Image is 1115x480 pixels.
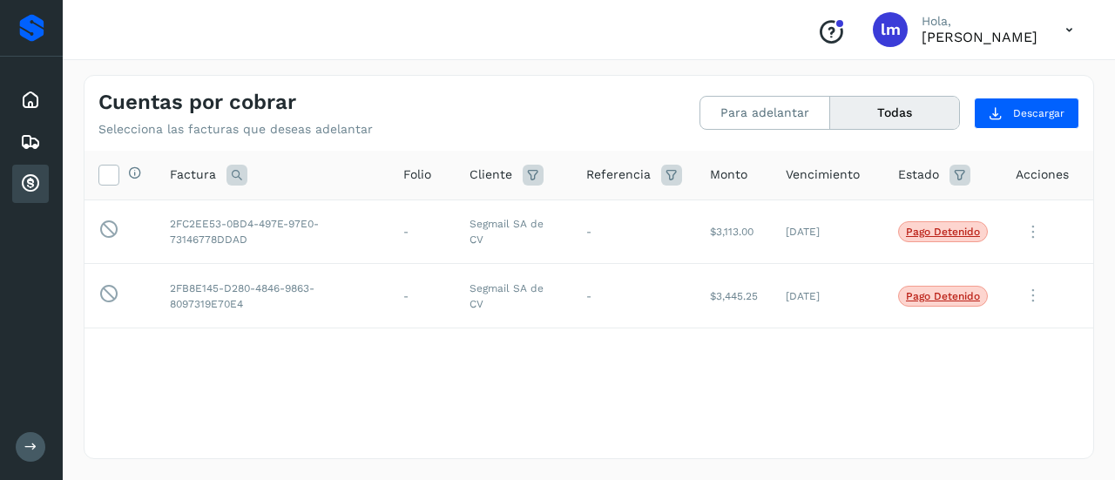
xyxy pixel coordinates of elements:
td: 2FC2EE53-0BD4-497E-97E0-73146778DDAD [156,199,389,264]
span: Folio [403,166,431,184]
div: Inicio [12,81,49,119]
span: Factura [170,166,216,184]
td: [DATE] [772,199,884,264]
div: Cuentas por cobrar [12,165,49,203]
span: Estado [898,166,939,184]
td: Segmail SA de CV [456,264,572,328]
button: Para adelantar [700,97,830,129]
td: Segmail SA de CV [456,199,572,264]
h4: Cuentas por cobrar [98,90,296,115]
p: Hola, [922,14,1037,29]
td: - [389,264,456,328]
td: [DATE] [772,264,884,328]
td: - [389,199,456,264]
td: $3,113.00 [696,199,772,264]
span: Cliente [470,166,512,184]
p: Selecciona las facturas que deseas adelantar [98,122,373,137]
span: Acciones [1016,166,1069,184]
span: Descargar [1013,105,1064,121]
span: Monto [710,166,747,184]
td: 2FB8E145-D280-4846-9863-8097319E70E4 [156,264,389,328]
p: Pago detenido [906,290,980,302]
button: Todas [830,97,959,129]
div: Embarques [12,123,49,161]
td: - [572,199,696,264]
span: Vencimiento [786,166,860,184]
button: Descargar [974,98,1079,129]
p: lourdes murillo cabrera [922,29,1037,45]
td: - [572,264,696,328]
td: $3,445.25 [696,264,772,328]
p: Pago detenido [906,226,980,238]
span: Referencia [586,166,651,184]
